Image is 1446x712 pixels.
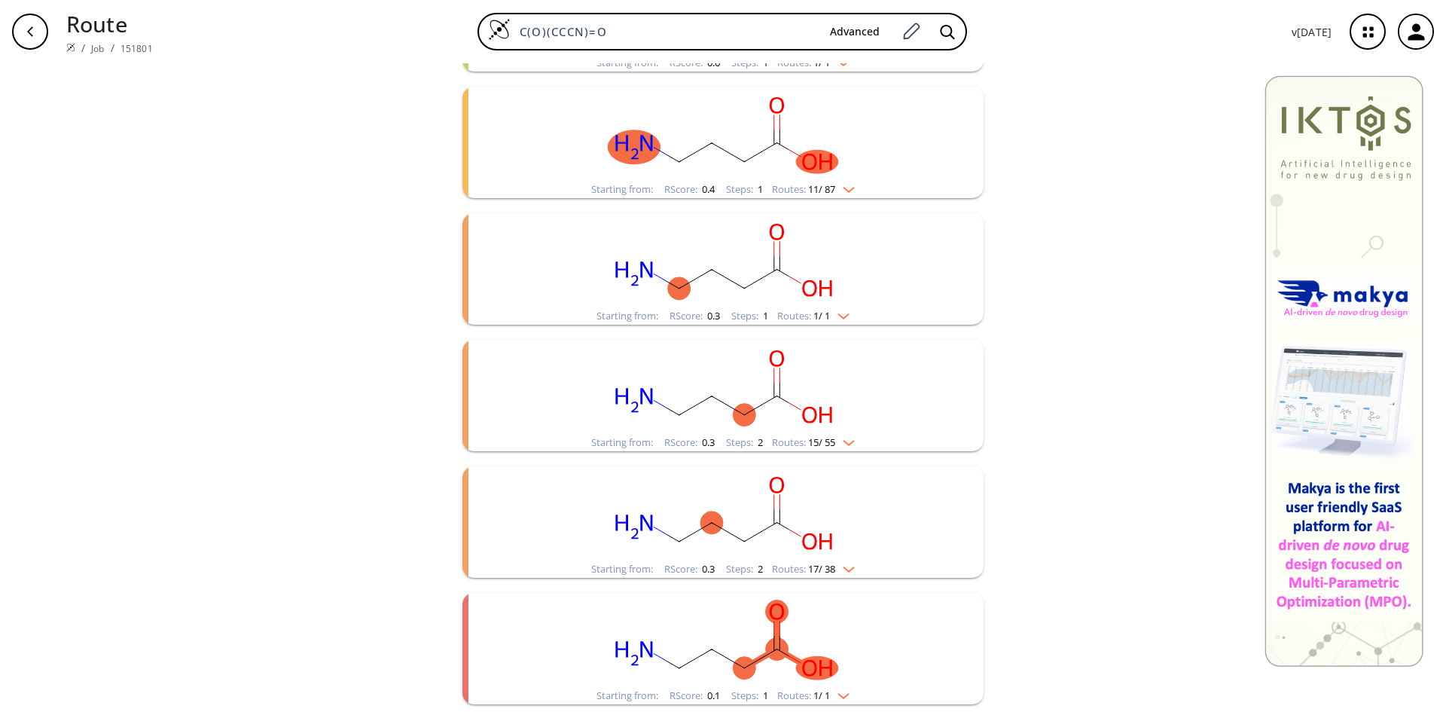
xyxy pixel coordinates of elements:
div: Steps : [731,691,768,701]
p: Route [66,8,153,40]
span: 2 [755,562,763,576]
div: RScore : [664,564,715,574]
div: RScore : [664,185,715,194]
span: 0.3 [705,309,720,322]
div: Starting from: [596,311,658,321]
div: Steps : [726,185,763,194]
div: Routes: [777,691,850,701]
span: 0.4 [700,182,715,196]
div: Routes: [777,311,850,321]
img: Down [835,181,855,193]
span: 1 / 1 [813,311,830,321]
div: Steps : [731,311,768,321]
div: Starting from: [596,691,658,701]
div: Starting from: [591,185,653,194]
span: 1 [761,309,768,322]
img: Banner [1264,75,1423,667]
button: Advanced [818,18,892,46]
a: 151801 [120,42,153,55]
div: RScore : [664,438,715,448]
a: Job [91,42,104,55]
div: RScore : [670,58,720,68]
div: Steps : [731,58,768,68]
svg: NCCCC(=O)O [527,87,919,181]
li: / [81,40,85,56]
div: Routes: [777,58,850,68]
svg: NCCCC(=O)O [527,466,919,561]
span: 11 / 87 [808,185,835,194]
img: Logo Spaya [488,18,511,41]
li: / [111,40,114,56]
div: Steps : [726,438,763,448]
span: 1 [761,689,768,702]
img: Down [835,434,855,446]
img: Spaya logo [66,43,75,52]
span: 15 / 55 [808,438,835,448]
input: Enter SMILES [511,24,818,39]
span: 1 / 1 [813,58,830,68]
span: 0.3 [700,562,715,576]
div: Starting from: [596,58,658,68]
svg: NCCCC(=O)O [527,593,919,687]
span: 17 / 38 [808,564,835,574]
div: RScore : [670,311,720,321]
div: Starting from: [591,564,653,574]
div: Routes: [772,185,855,194]
div: RScore : [670,691,720,701]
span: 2 [755,435,763,449]
span: 0.3 [700,435,715,449]
span: 0.1 [705,689,720,702]
svg: NCCCC(=O)O [527,213,919,307]
span: 1 [755,182,763,196]
div: Routes: [772,564,855,574]
div: Steps : [726,564,763,574]
img: Down [830,687,850,699]
img: Down [835,561,855,573]
p: v [DATE] [1292,24,1332,40]
div: Starting from: [591,438,653,448]
span: 1 / 1 [813,691,830,701]
svg: NCCCC(=O)O [527,340,919,434]
img: Down [830,307,850,319]
div: Routes: [772,438,855,448]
